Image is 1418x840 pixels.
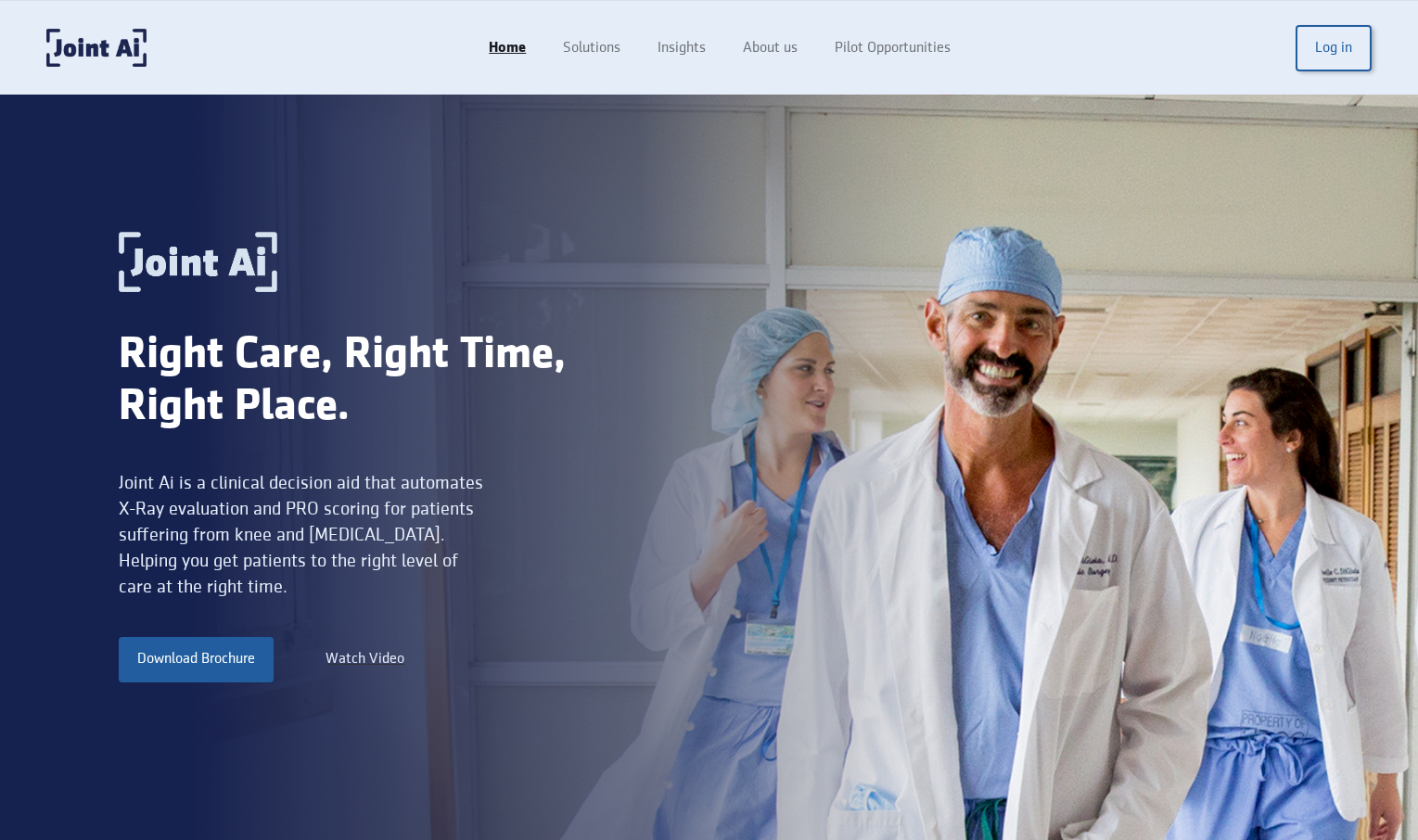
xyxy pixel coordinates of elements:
a: Insights [639,31,724,66]
a: home [46,29,147,67]
a: Log in [1296,25,1372,71]
a: Home [470,31,544,66]
a: About us [724,31,816,66]
a: Pilot Opportunities [816,31,969,66]
a: Download Brochure [119,637,274,681]
a: Watch Video [326,648,404,670]
div: Joint Ai is a clinical decision aid that automates X-Ray evaluation and PRO scoring for patients ... [119,470,489,600]
a: Solutions [544,31,639,66]
div: Right Care, Right Time, Right Place. [119,329,647,433]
